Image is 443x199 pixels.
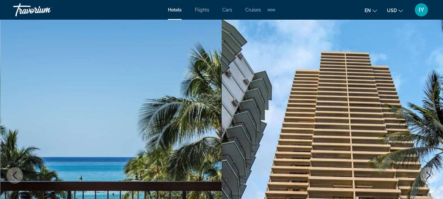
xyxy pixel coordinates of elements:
a: Cruises [245,7,261,12]
button: Previous image [7,167,23,184]
button: Next image [420,167,436,184]
a: Hotels [168,7,182,12]
button: Extra navigation items [268,5,275,15]
span: USD [387,8,397,13]
span: en [365,8,371,13]
button: Change language [365,6,377,15]
button: User Menu [413,3,430,17]
a: Flights [195,7,209,12]
iframe: Button to launch messaging window [417,173,438,194]
a: Travorium [13,1,79,18]
span: IY [419,7,424,13]
button: Change currency [387,6,403,15]
a: Cars [222,7,232,12]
